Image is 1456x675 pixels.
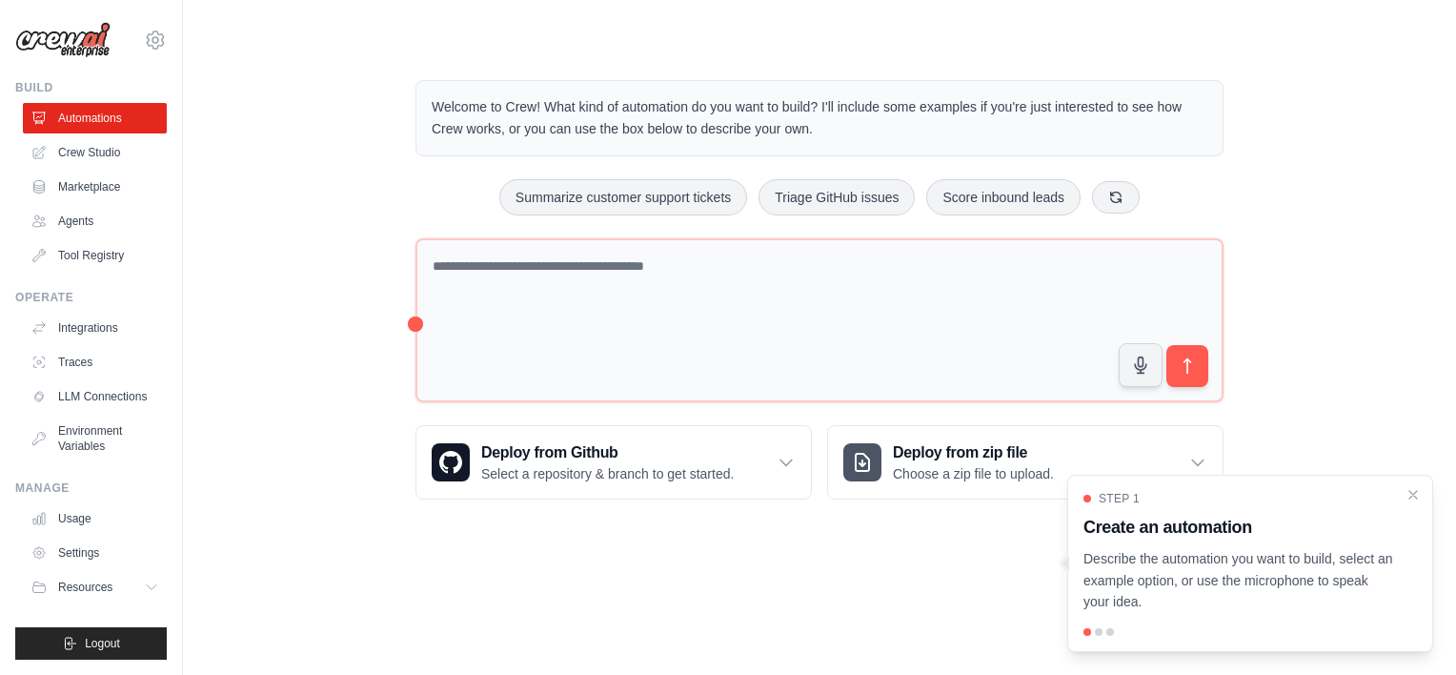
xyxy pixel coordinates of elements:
a: Crew Studio [23,137,167,168]
a: Environment Variables [23,416,167,461]
a: Integrations [23,313,167,343]
span: Resources [58,580,112,595]
div: Manage [15,481,167,496]
button: Resources [23,572,167,603]
button: Close walkthrough [1405,487,1421,502]
a: LLM Connections [23,381,167,412]
p: Describe the automation you want to build, select an example option, or use the microphone to spe... [1083,548,1394,613]
button: Score inbound leads [926,179,1081,215]
button: Triage GitHub issues [758,179,915,215]
a: Usage [23,503,167,534]
div: Chat-Widget [1361,583,1456,675]
span: Logout [85,636,120,651]
div: Operate [15,290,167,305]
a: Marketplace [23,172,167,202]
h3: Deploy from zip file [893,441,1054,464]
button: Logout [15,627,167,660]
div: Build [15,80,167,95]
h3: Create an automation [1083,514,1394,541]
a: Tool Registry [23,240,167,271]
a: Agents [23,206,167,236]
a: Traces [23,347,167,378]
button: Summarize customer support tickets [499,179,747,215]
p: Welcome to Crew! What kind of automation do you want to build? I'll include some examples if you'... [432,96,1207,140]
p: Choose a zip file to upload. [893,464,1054,483]
p: Select a repository & branch to get started. [481,464,734,483]
span: Step 1 [1099,491,1140,506]
h3: Deploy from Github [481,441,734,464]
img: Logo [15,22,111,58]
iframe: Chat Widget [1361,583,1456,675]
a: Automations [23,103,167,133]
a: Settings [23,538,167,568]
